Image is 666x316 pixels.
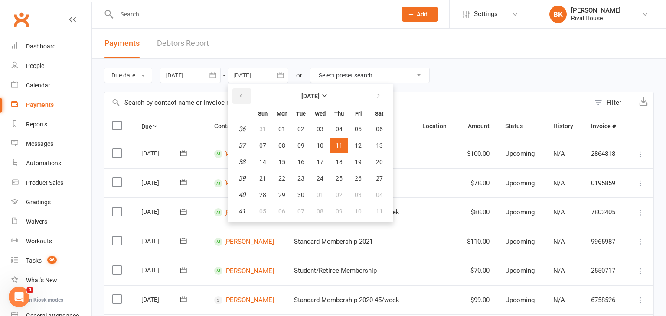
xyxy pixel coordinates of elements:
span: 10 [317,142,323,149]
div: Messages [26,140,53,147]
th: History [545,113,583,139]
a: Product Sales [11,173,91,193]
iframe: Intercom live chat [9,287,29,307]
button: 03 [349,187,367,203]
td: 0195859 [583,168,626,198]
button: Filter [590,92,633,113]
span: 22 [278,175,285,182]
button: 09 [292,138,310,153]
button: 16 [292,154,310,170]
span: 09 [297,142,304,149]
a: People [11,56,91,76]
th: Invoice # [583,113,626,139]
button: 07 [254,138,272,153]
div: Waivers [26,218,47,225]
span: 05 [355,126,362,132]
span: Upcoming [505,150,535,158]
div: BK [549,6,567,23]
a: [PERSON_NAME] [224,179,274,187]
button: 27 [368,171,390,186]
button: 28 [254,187,272,203]
span: 01 [278,126,285,132]
span: 4 [26,287,33,293]
a: [PERSON_NAME] [224,267,274,274]
span: N/A [553,208,565,216]
em: 38 [238,158,245,166]
span: Payments [104,39,140,48]
td: 7803405 [583,197,626,227]
a: What's New [11,271,91,290]
div: [DATE] [141,176,181,189]
span: 03 [355,191,362,198]
button: 08 [273,138,291,153]
div: [PERSON_NAME] [571,6,620,14]
span: 19 [355,158,362,165]
strong: [DATE] [301,93,320,100]
div: Reports [26,121,47,128]
button: 05 [349,121,367,137]
span: Student/Retiree Membership [294,267,377,274]
span: 20 [376,158,383,165]
span: 02 [336,191,343,198]
span: 25 [336,175,343,182]
a: [PERSON_NAME] [224,296,274,304]
small: Monday [277,110,287,117]
td: 9965987 [583,227,626,256]
button: 12 [349,138,367,153]
button: 04 [368,187,390,203]
span: N/A [553,150,565,158]
button: 19 [349,154,367,170]
button: 06 [368,121,390,137]
a: Payments [11,95,91,115]
td: $88.00 [457,197,497,227]
span: Upcoming [505,238,535,245]
button: 10 [349,203,367,219]
a: Gradings [11,193,91,212]
button: 11 [330,138,348,153]
span: 07 [297,208,304,215]
button: 14 [254,154,272,170]
span: 05 [259,208,266,215]
div: People [26,62,44,69]
div: Gradings [26,199,51,206]
button: 22 [273,171,291,186]
span: 16 [297,158,304,165]
button: 09 [330,203,348,219]
div: Rival House [571,14,620,22]
span: 06 [376,126,383,132]
div: Automations [26,160,61,167]
span: 11 [336,142,343,149]
span: Upcoming [505,267,535,274]
a: Tasks 96 [11,251,91,271]
button: 29 [273,187,291,203]
span: 09 [336,208,343,215]
button: 03 [311,121,329,137]
span: Upcoming [505,208,535,216]
span: 12 [355,142,362,149]
button: 06 [273,203,291,219]
div: Payments [26,101,54,108]
td: 2550717 [583,256,626,285]
td: $70.00 [457,256,497,285]
span: 30 [297,191,304,198]
td: $99.00 [457,285,497,315]
a: [PERSON_NAME] [224,238,274,245]
button: 05 [254,203,272,219]
a: Debtors Report [157,29,209,58]
span: 11 [376,208,383,215]
button: 15 [273,154,291,170]
span: 07 [259,142,266,149]
button: 30 [292,187,310,203]
span: 28 [259,191,266,198]
button: 13 [368,138,390,153]
div: Workouts [26,238,52,245]
button: 07 [292,203,310,219]
span: 17 [317,158,323,165]
th: Contact [206,113,287,139]
button: 10 [311,138,329,153]
span: N/A [553,267,565,274]
div: [DATE] [141,293,181,306]
td: $110.00 [457,227,497,256]
span: 14 [259,158,266,165]
em: 40 [238,191,245,199]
